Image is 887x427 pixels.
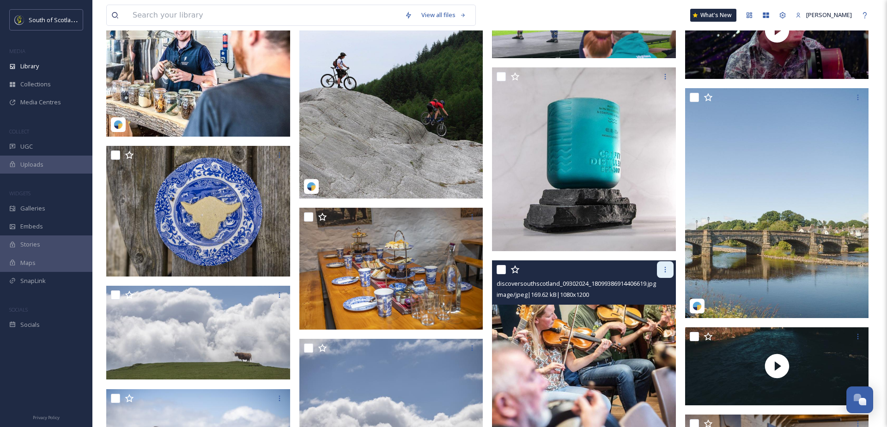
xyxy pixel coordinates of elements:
[9,128,29,135] span: COLLECT
[806,11,852,19] span: [PERSON_NAME]
[685,88,869,318] img: discoversouthscotland_09302024_17974264439330912.jpg
[20,142,33,151] span: UGC
[128,5,400,25] input: Search your library
[492,67,676,251] img: c9cd3342ad45e53be32f531d0d1d9d053994f2e049f289b648305b326f3a07c5.jpg
[33,411,60,422] a: Privacy Policy
[497,290,589,299] span: image/jpeg | 169.62 kB | 1080 x 1200
[685,327,869,405] img: thumbnail
[106,146,290,277] img: PW_SSDA_Kitchen Coos Ewes_73.JPG
[791,6,857,24] a: [PERSON_NAME]
[20,240,40,249] span: Stories
[20,204,45,213] span: Galleries
[20,277,46,285] span: SnapLink
[690,9,736,22] a: What's New
[20,259,36,267] span: Maps
[29,15,134,24] span: South of Scotland Destination Alliance
[299,208,483,330] img: PW_SSDA_Kitchen Coos Ewes_117.JPG
[15,15,24,24] img: images.jpeg
[20,62,39,71] span: Library
[20,222,43,231] span: Embeds
[497,279,656,288] span: discoversouthscotland_09302024_18099386914406619.jpg
[693,301,702,311] img: snapsea-logo.png
[20,320,40,329] span: Socials
[417,6,471,24] a: View all files
[106,286,290,379] img: PW_SSDA_Kitchen Coos Ewes_114.JPG
[9,190,30,197] span: WIDGETS
[20,80,51,89] span: Collections
[846,386,873,413] button: Open Chat
[33,415,60,421] span: Privacy Policy
[307,182,316,191] img: snapsea-logo.png
[114,120,123,129] img: snapsea-logo.png
[20,98,61,107] span: Media Centres
[9,48,25,54] span: MEDIA
[20,160,43,169] span: Uploads
[9,306,28,313] span: SOCIALS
